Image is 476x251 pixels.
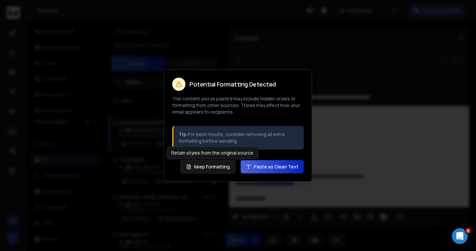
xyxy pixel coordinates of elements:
button: Paste as Clean Text [241,160,304,173]
p: For best results, consider removing all extra formatting before sending. [179,131,298,144]
strong: Tip: [179,131,188,137]
h2: Potential Formatting Detected [189,81,276,87]
span: 1 [465,228,471,233]
button: Keep Formatting [180,160,235,173]
iframe: Intercom live chat [452,228,468,244]
div: Retain styles from the original source. [167,147,258,159]
p: The content you've pasted may include hidden styles or formatting from other sources. These may a... [172,95,304,115]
